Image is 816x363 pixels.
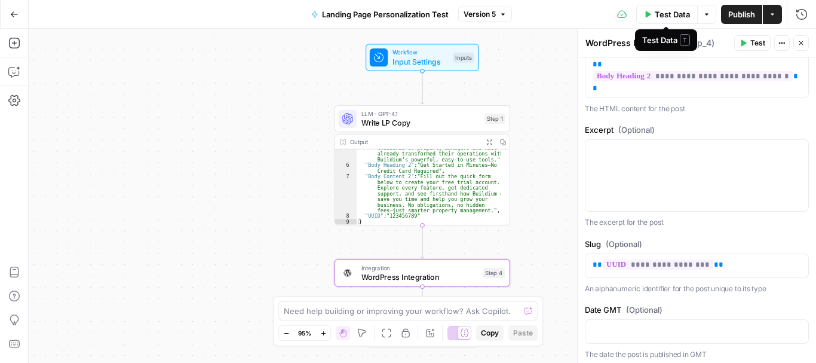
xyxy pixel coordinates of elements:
[453,53,474,63] div: Inputs
[508,325,538,341] button: Paste
[481,328,499,338] span: Copy
[421,225,424,258] g: Edge from step_1 to step_4
[335,174,357,213] div: 7
[513,328,533,338] span: Paste
[335,321,510,348] div: Single OutputOutputEnd
[361,263,478,272] span: Integration
[361,272,478,283] span: WordPress Integration
[728,8,755,20] span: Publish
[392,56,449,67] span: Input Settings
[585,238,809,250] label: Slug
[585,103,809,115] p: The HTML content for the post
[618,124,655,136] span: (Optional)
[342,267,353,279] img: WordPress%20logotype.png
[721,5,762,24] button: Publish
[335,260,510,287] div: IntegrationWordPress IntegrationStep 4
[361,109,480,118] span: LLM · GPT-4.1
[682,37,714,49] span: ( step_4 )
[750,38,765,48] span: Test
[361,117,480,129] span: Write LP Copy
[335,44,510,71] div: WorkflowInput SettingsInputs
[476,325,504,341] button: Copy
[335,105,510,225] div: LLM · GPT-4.1Write LP CopyStep 1Output thousands of property managers who have already transforme...
[335,163,357,174] div: 6
[585,124,809,136] label: Excerpt
[335,213,357,219] div: 8
[585,37,679,49] textarea: WordPress Integration
[298,328,311,338] span: 95%
[392,48,449,57] span: Workflow
[304,5,456,24] button: Landing Page Personalization Test
[458,7,512,22] button: Version 5
[322,8,449,20] span: Landing Page Personalization Test
[585,304,809,316] label: Date GMT
[484,114,505,124] div: Step 1
[335,219,357,224] div: 9
[421,71,424,104] g: Edge from start to step_1
[464,9,496,20] span: Version 5
[734,35,771,51] button: Test
[350,138,479,147] div: Output
[636,5,697,24] button: Test Data
[585,216,809,228] p: The excerpt for the post
[655,8,690,20] span: Test Data
[606,238,642,250] span: (Optional)
[585,283,809,295] p: An alphanumeric identifier for the post unique to its type
[483,268,505,278] div: Step 4
[626,304,662,316] span: (Optional)
[585,349,809,361] p: The date the post is published in GMT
